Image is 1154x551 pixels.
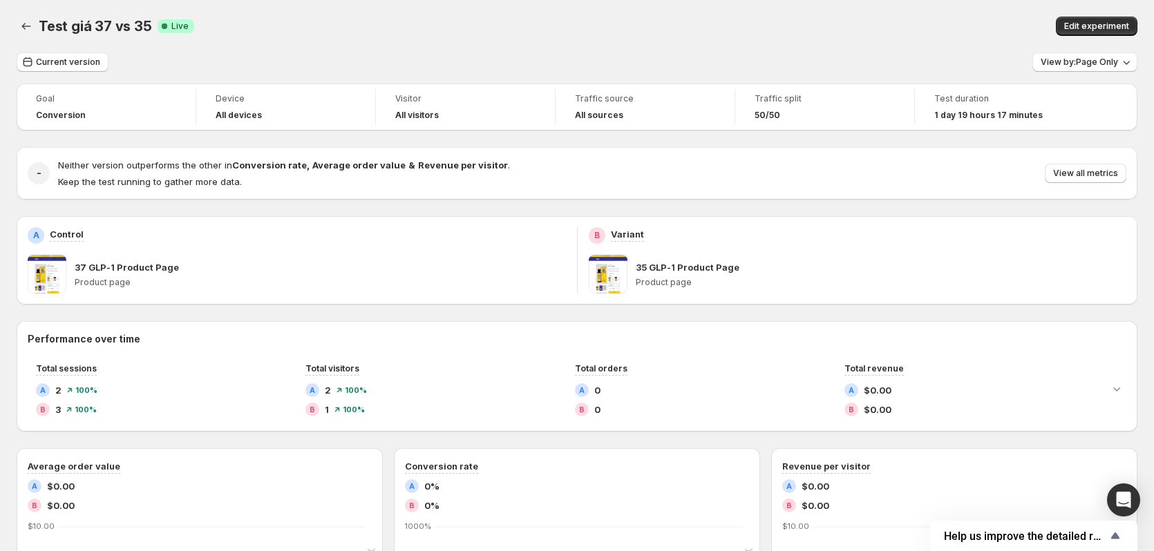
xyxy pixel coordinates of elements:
[409,501,415,510] h2: B
[28,521,55,531] text: $10.00
[28,332,1126,346] h2: Performance over time
[325,383,331,397] span: 2
[310,386,315,394] h2: A
[1045,164,1126,183] button: View all metrics
[782,459,871,473] h3: Revenue per visitor
[40,386,46,394] h2: A
[934,92,1075,122] a: Test duration1 day 19 hours 17 minutes
[33,230,39,241] h2: A
[50,227,84,241] p: Control
[47,499,75,512] span: $0.00
[864,383,891,397] span: $0.00
[755,93,895,104] span: Traffic split
[395,110,439,121] h4: All visitors
[786,501,792,510] h2: B
[36,92,176,122] a: GoalConversion
[36,110,86,121] span: Conversion
[307,159,310,171] strong: ,
[37,166,41,180] h2: -
[55,383,62,397] span: 2
[75,277,566,288] p: Product page
[395,93,536,104] span: Visitor
[28,255,66,293] img: 37 GLP-1 Product Page
[575,92,715,122] a: Traffic sourceAll sources
[782,521,809,531] text: $10.00
[40,405,46,414] h2: B
[611,227,644,241] p: Variant
[75,386,97,394] span: 100 %
[1107,483,1140,516] div: Open Intercom Messenger
[1056,17,1137,36] button: Edit experiment
[405,521,431,531] text: 1000%
[75,405,97,414] span: 100 %
[849,386,854,394] h2: A
[47,479,75,493] span: $0.00
[594,383,600,397] span: 0
[17,52,108,72] button: Current version
[1064,21,1129,32] span: Edit experiment
[28,459,120,473] h3: Average order value
[405,459,478,473] h3: Conversion rate
[594,230,600,241] h2: B
[755,110,780,121] span: 50/50
[216,110,262,121] h4: All devices
[395,92,536,122] a: VisitorAll visitors
[310,405,315,414] h2: B
[1032,52,1137,72] button: View by:Page Only
[934,93,1075,104] span: Test duration
[36,93,176,104] span: Goal
[58,159,510,171] span: Neither version outperforms the other in .
[36,363,97,374] span: Total sessions
[55,403,61,416] span: 3
[786,482,792,490] h2: A
[36,57,100,68] span: Current version
[32,501,37,510] h2: B
[39,18,152,35] span: Test giá 37 vs 35
[636,277,1127,288] p: Product page
[232,159,307,171] strong: Conversion rate
[424,479,439,493] span: 0%
[944,528,1124,544] button: Show survey - Help us improve the detailed report for A/B campaigns
[216,93,356,104] span: Device
[75,260,179,274] p: 37 GLP-1 Product Page
[1053,168,1118,179] span: View all metrics
[424,499,439,512] span: 0%
[575,93,715,104] span: Traffic source
[418,159,508,171] strong: Revenue per visitor
[17,17,36,36] button: Back
[325,403,329,416] span: 1
[575,363,627,374] span: Total orders
[636,260,739,274] p: 35 GLP-1 Product Page
[579,386,585,394] h2: A
[755,92,895,122] a: Traffic split50/50
[575,110,623,121] h4: All sources
[594,403,600,416] span: 0
[579,405,585,414] h2: B
[864,403,891,416] span: $0.00
[305,363,359,374] span: Total visitors
[312,159,406,171] strong: Average order value
[171,21,189,32] span: Live
[802,499,829,512] span: $0.00
[408,159,415,171] strong: &
[343,405,365,414] span: 100 %
[934,110,1043,121] span: 1 day 19 hours 17 minutes
[345,386,367,394] span: 100 %
[1107,379,1126,398] button: Expand chart
[409,482,415,490] h2: A
[849,405,854,414] h2: B
[1041,57,1118,68] span: View by: Page Only
[802,479,829,493] span: $0.00
[589,255,627,293] img: 35 GLP-1 Product Page
[216,92,356,122] a: DeviceAll devices
[844,363,904,374] span: Total revenue
[58,176,242,187] span: Keep the test running to gather more data.
[944,530,1107,543] span: Help us improve the detailed report for A/B campaigns
[32,482,37,490] h2: A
